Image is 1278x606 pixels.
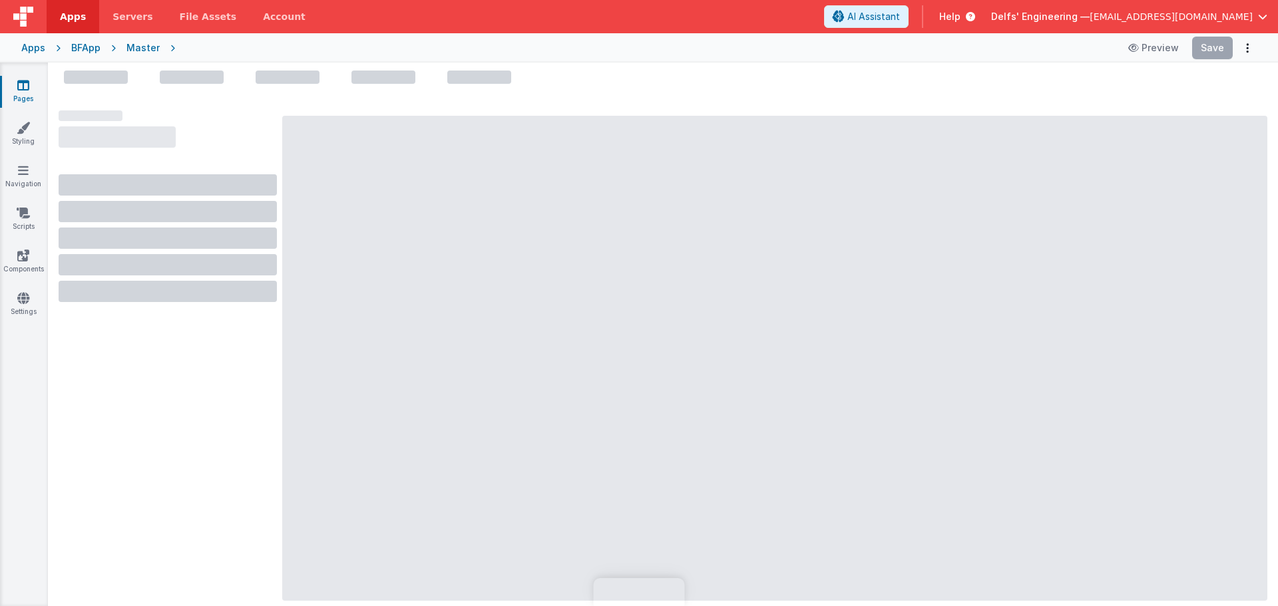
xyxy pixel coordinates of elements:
[1192,37,1233,59] button: Save
[180,10,237,23] span: File Assets
[939,10,960,23] span: Help
[1090,10,1253,23] span: [EMAIL_ADDRESS][DOMAIN_NAME]
[71,41,101,55] div: BFApp
[21,41,45,55] div: Apps
[126,41,160,55] div: Master
[824,5,909,28] button: AI Assistant
[991,10,1090,23] span: Delfs' Engineering —
[1120,37,1187,59] button: Preview
[60,10,86,23] span: Apps
[847,10,900,23] span: AI Assistant
[112,10,152,23] span: Servers
[1238,39,1257,57] button: Options
[991,10,1267,23] button: Delfs' Engineering — [EMAIL_ADDRESS][DOMAIN_NAME]
[594,578,685,606] iframe: Marker.io feedback button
